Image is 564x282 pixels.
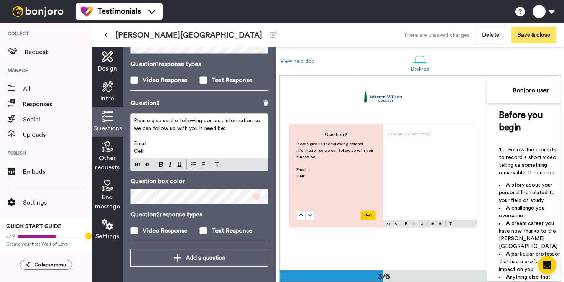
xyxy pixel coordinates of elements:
img: heading-two-block.svg [395,222,397,226]
img: clear-format.svg [449,222,452,225]
span: All [23,84,92,93]
a: View help doc [280,59,315,64]
img: heading-one-block.svg [387,222,390,226]
span: Social [23,115,92,124]
div: Text Response [212,75,252,85]
span: Before you begin [499,111,545,132]
span: Design [98,64,117,73]
img: heading-two-block.svg [145,161,149,167]
img: bulleted-block.svg [191,161,196,167]
img: italic-mark.svg [413,222,415,225]
span: Testimonials [97,6,141,17]
div: There are unsaved changes [403,31,470,39]
button: Delete [476,27,505,43]
span: Email: [296,168,307,172]
img: underline-mark.svg [177,162,182,167]
a: Desktop [407,49,433,75]
span: [PERSON_NAME][GEOGRAPHIC_DATA] [115,30,262,41]
div: Add a question [136,253,262,262]
div: Video Response [143,226,187,235]
p: Question 2 [130,98,160,108]
span: A dream career you have now thanks to the [PERSON_NAME][GEOGRAPHIC_DATA] [499,221,557,249]
span: A challenge you overcame [499,205,546,218]
span: QUICK START GUIDE [6,224,61,229]
img: tm-color.svg [81,5,93,18]
p: Question box color [130,177,268,186]
span: 57% [6,233,16,239]
button: Add a question [130,249,268,267]
img: clear-format.svg [215,162,219,167]
button: Collapse menu [20,260,72,270]
button: Save & close [511,27,556,43]
img: italic-mark.svg [169,162,172,167]
h4: Question 2 [296,131,376,138]
div: Desktop [411,66,429,72]
span: Settings [95,232,119,241]
span: Request [25,48,92,57]
p: Question 1 response types [130,59,268,69]
span: Questions [93,124,122,133]
span: Responses [23,100,92,109]
span: Follow the prompts to record a short video telling us something remarkable. It could be: [499,147,558,175]
span: Please give us the following contact information so we can follow up with you if need be: [296,142,374,159]
img: bulleted-block.svg [431,222,434,226]
p: Question 2 response types [130,210,268,219]
span: Collapse menu [35,262,66,268]
img: heading-one-block.svg [135,161,140,167]
div: Open Intercom Messenger [538,256,556,274]
img: bold-mark.svg [405,222,408,225]
button: Next [360,211,376,220]
img: 6e071a70-369c-4baf-811b-10bd721ce61d [364,91,403,103]
span: End message [95,193,120,211]
span: Embeds [23,167,92,176]
div: Tooltip anchor [85,233,92,239]
div: Video Response [143,75,187,85]
span: Intro [100,94,114,103]
span: Create your first Wall of Love [6,241,86,247]
span: A particular professor that had a profound impact on you [499,251,562,272]
span: Settings [23,198,92,207]
span: A story about your personal life related to your field of study [499,182,556,203]
div: Text Response [212,226,252,235]
span: Please give us the following contact information so we can follow up with you if need be: [134,118,262,131]
img: bold-mark.svg [159,162,163,167]
span: Cell: [296,174,305,178]
img: Profile Image [491,82,509,100]
span: Uploads [23,130,92,139]
span: Other requests [95,154,120,172]
div: 3/6 [365,271,402,282]
span: Email: [134,141,148,146]
span: Cell: [134,149,145,154]
img: numbered-block.svg [201,161,205,167]
img: underline-mark.svg [421,222,423,225]
img: bj-logo-header-white.svg [9,6,67,17]
img: numbered-block.svg [439,222,441,226]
